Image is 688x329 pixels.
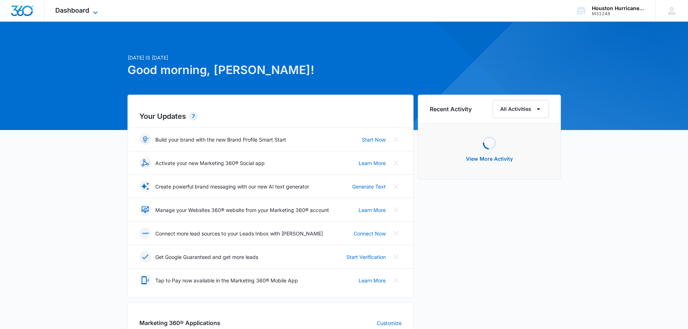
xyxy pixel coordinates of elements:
[354,230,386,237] a: Connect Now
[362,136,386,143] a: Start Now
[390,251,402,263] button: Close
[55,7,89,14] span: Dashboard
[390,134,402,145] button: Close
[390,181,402,192] button: Close
[346,253,386,261] a: Start Verification
[359,159,386,167] a: Learn More
[189,112,198,121] div: 7
[155,253,258,261] p: Get Google Guaranteed and get more leads
[155,136,286,143] p: Build your brand with the new Brand Profile Smart Start
[155,183,309,190] p: Create powerful brand messaging with our new AI text generator
[155,159,265,167] p: Activate your new Marketing 360® Social app
[390,228,402,239] button: Close
[155,277,298,284] p: Tap to Pay now available in the Marketing 360® Mobile App
[592,5,645,11] div: account name
[155,230,323,237] p: Connect more lead sources to your Leads Inbox with [PERSON_NAME]
[139,319,220,327] h2: Marketing 360® Applications
[390,274,402,286] button: Close
[127,61,414,79] h1: Good morning, [PERSON_NAME]!
[390,157,402,169] button: Close
[493,100,549,118] button: All Activities
[352,183,386,190] a: Generate Text
[359,206,386,214] a: Learn More
[127,54,414,61] p: [DATE] is [DATE]
[139,111,402,122] h2: Your Updates
[377,319,402,327] a: Customize
[430,105,472,113] h6: Recent Activity
[390,204,402,216] button: Close
[359,277,386,284] a: Learn More
[459,150,520,168] button: View More Activity
[592,11,645,16] div: account id
[155,206,329,214] p: Manage your Websites 360® website from your Marketing 360® account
